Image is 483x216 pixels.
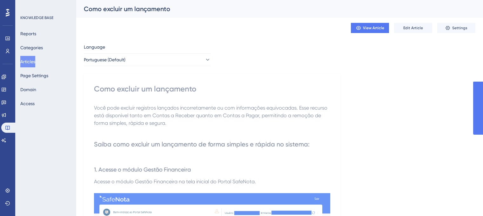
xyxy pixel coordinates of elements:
[94,84,330,94] div: Como excluir um lançamento
[84,56,125,64] span: Portuguese (Default)
[94,105,329,126] span: Você pode excluir registros lançados incorretamente ou com informações equivocadas. Esse recurso ...
[437,23,475,33] button: Settings
[94,140,310,148] span: Saiba como excluir um lançamento de forma simples e rápida no sistema:
[20,98,35,109] button: Access
[403,25,423,30] span: Edit Article
[20,56,35,67] button: Articles
[94,179,256,185] span: Acesse o módulo Gestão Financeira na tela inicial do Portal SafeNota.
[456,191,475,210] iframe: UserGuiding AI Assistant Launcher
[84,43,105,51] span: Language
[452,25,467,30] span: Settings
[94,166,191,173] span: 1. Acesse o módulo Gestão Financeira
[20,70,48,81] button: Page Settings
[84,4,460,13] div: Como excluir um lançamento
[394,23,432,33] button: Edit Article
[363,25,384,30] span: View Article
[351,23,389,33] button: View Article
[20,28,36,39] button: Reports
[20,84,36,95] button: Domain
[20,15,53,20] div: KNOWLEDGE BASE
[20,42,43,53] button: Categories
[84,53,211,66] button: Portuguese (Default)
